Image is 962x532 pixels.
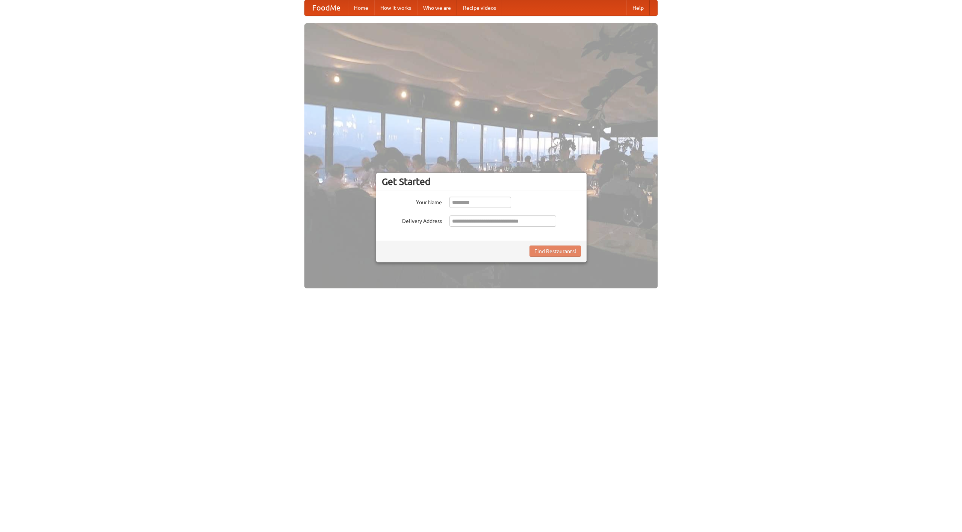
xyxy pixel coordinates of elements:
a: FoodMe [305,0,348,15]
a: Who we are [417,0,457,15]
label: Your Name [382,197,442,206]
h3: Get Started [382,176,581,187]
button: Find Restaurants! [529,246,581,257]
a: Recipe videos [457,0,502,15]
a: How it works [374,0,417,15]
a: Help [626,0,650,15]
a: Home [348,0,374,15]
label: Delivery Address [382,215,442,225]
